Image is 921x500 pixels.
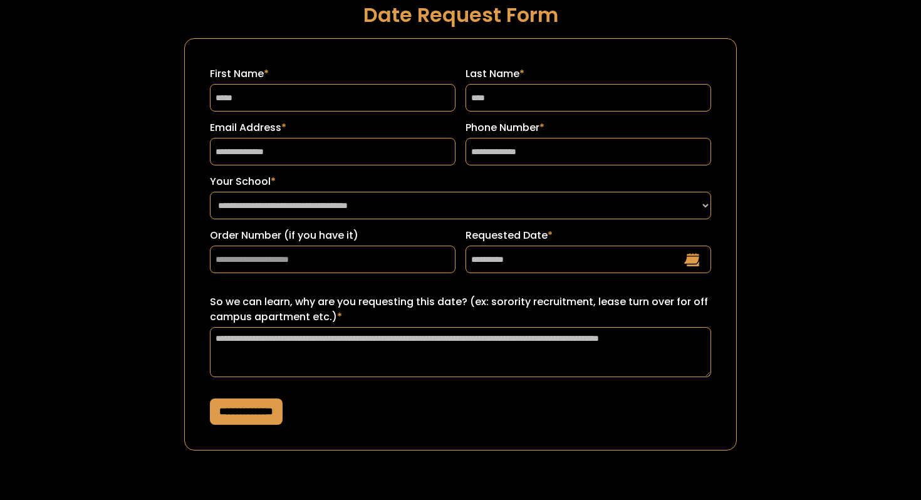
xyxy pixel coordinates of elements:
label: First Name [210,66,455,81]
label: Order Number (if you have it) [210,228,455,243]
h1: Date Request Form [184,4,737,26]
label: Last Name [466,66,711,81]
label: Your School [210,174,711,189]
label: So we can learn, why are you requesting this date? (ex: sorority recruitment, lease turn over for... [210,294,711,325]
label: Phone Number [466,120,711,135]
label: Requested Date [466,228,711,243]
form: Request a Date Form [184,38,737,451]
label: Email Address [210,120,455,135]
